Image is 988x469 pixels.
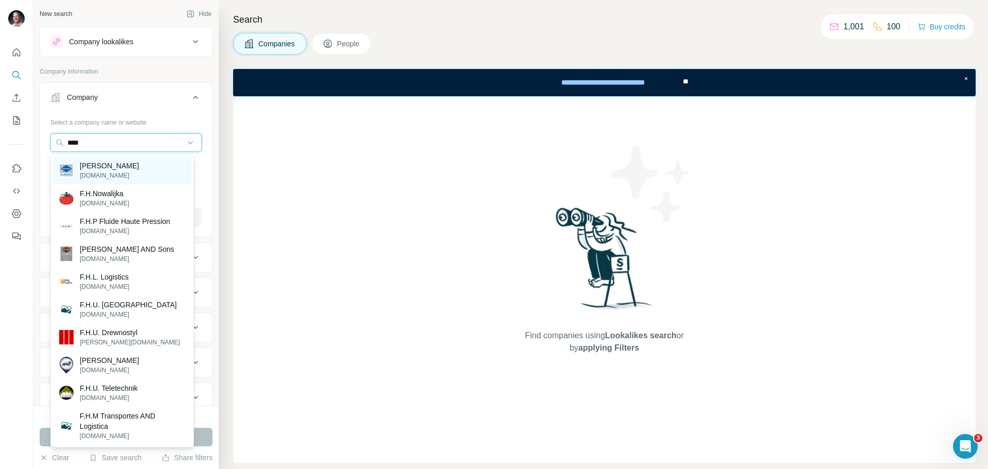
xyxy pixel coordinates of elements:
[80,272,129,282] p: F.H.L. Logistics
[80,171,139,180] p: [DOMAIN_NAME]
[162,453,213,463] button: Share filters
[80,327,180,338] p: F.H.U. Drewnostyl
[80,188,129,199] p: F.H.Nowalijka
[578,343,639,352] span: applying Filters
[605,137,697,230] img: Surfe Illustration - Stars
[8,227,25,246] button: Feedback
[974,434,982,442] span: 3
[40,29,212,54] button: Company lookalikes
[80,338,180,347] p: [PERSON_NAME][DOMAIN_NAME]
[59,356,74,374] img: F.H.U Klucz Serwis
[59,302,74,317] img: F.H.U. Wirpol
[59,163,74,178] img: F.H.Brundle
[59,330,74,344] img: F.H.U. Drewnostyl
[80,411,185,431] p: F.H.M Transportes AND Logistica
[67,92,98,102] div: Company
[80,254,174,264] p: [DOMAIN_NAME]
[551,205,658,320] img: Surfe Illustration - Woman searching with binoculars
[80,282,129,291] p: [DOMAIN_NAME]
[80,227,170,236] p: [DOMAIN_NAME]
[50,114,202,127] div: Select a company name or website
[40,85,212,114] button: Company
[953,434,978,459] iframe: Intercom live chat
[337,39,361,49] span: People
[8,66,25,84] button: Search
[80,431,185,441] p: [DOMAIN_NAME]
[233,69,976,96] iframe: Banner
[80,161,139,171] p: [PERSON_NAME]
[59,247,74,261] img: F.H.Warr AND Sons
[8,204,25,223] button: Dashboard
[8,43,25,62] button: Quick start
[918,20,965,34] button: Buy credits
[80,355,139,366] p: [PERSON_NAME]
[8,159,25,178] button: Use Surfe on LinkedIn
[80,199,129,208] p: [DOMAIN_NAME]
[80,366,139,375] p: [DOMAIN_NAME]
[40,350,212,375] button: Employees (size)
[59,386,74,400] img: F.H.U. Teletechnik
[80,393,138,403] p: [DOMAIN_NAME]
[179,6,219,22] button: Hide
[40,453,69,463] button: Clear
[89,453,142,463] button: Save search
[40,67,213,76] p: Company information
[40,315,212,340] button: Annual revenue ($)
[40,245,212,270] button: Industry
[8,182,25,200] button: Use Surfe API
[522,329,686,354] span: Find companies using or by
[233,12,976,27] h4: Search
[40,280,212,305] button: HQ location
[40,385,212,410] button: Technologies
[40,9,72,19] div: New search
[8,10,25,27] img: Avatar
[258,39,296,49] span: Companies
[887,21,901,33] p: 100
[59,419,74,433] img: F.H.M Transportes AND Logistica
[59,191,74,205] img: F.H.Nowalijka
[59,274,74,289] img: F.H.L. Logistics
[843,21,864,33] p: 1,001
[59,219,74,233] img: F.H.P Fluide Haute Pression
[80,383,138,393] p: F.H.U. Teletechnik
[80,300,177,310] p: F.H.U. [GEOGRAPHIC_DATA]
[69,37,133,47] div: Company lookalikes
[8,89,25,107] button: Enrich CSV
[80,310,177,319] p: [DOMAIN_NAME]
[8,111,25,130] button: My lists
[605,331,677,340] span: Lookalikes search
[80,216,170,227] p: F.H.P Fluide Haute Pression
[80,244,174,254] p: [PERSON_NAME] AND Sons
